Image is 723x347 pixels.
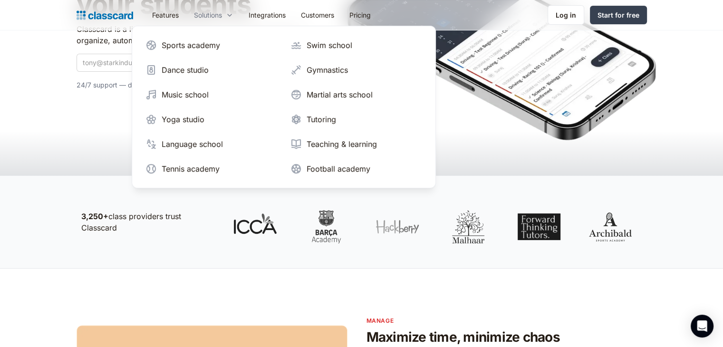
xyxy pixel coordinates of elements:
div: Log in [556,10,576,20]
a: Language school [142,135,281,154]
a: Pricing [342,4,378,26]
div: Tutoring [307,114,336,125]
p: Classcard is a lightweight replacement for your spreadsheets to organize, automate and collaborat... [77,23,324,46]
a: Teaching & learning [287,135,426,154]
div: Football academy [307,163,370,174]
div: Language school [162,138,223,150]
p: 24/7 support — data migration assistance. [77,79,324,91]
a: Start for free [590,6,647,24]
div: Teaching & learning [307,138,377,150]
a: Log in [548,5,584,25]
strong: 3,250+ [81,212,108,221]
div: Swim school [307,39,352,51]
a: Features [145,4,186,26]
div: Solutions [186,4,241,26]
form: Quick Demo Form [77,54,324,72]
a: Sports academy [142,36,281,55]
a: Dance studio [142,60,281,79]
div: Tennis academy [162,163,220,174]
div: Solutions [194,10,222,20]
nav: Solutions [132,26,436,188]
div: Start for free [598,10,639,20]
a: Yoga studio [142,110,281,129]
div: Gymnastics [307,64,348,76]
div: Open Intercom Messenger [691,315,713,337]
a: Logo [77,9,133,22]
a: Gymnastics [287,60,426,79]
p: class providers trust Classcard [81,211,214,233]
a: Tennis academy [142,159,281,178]
a: Football academy [287,159,426,178]
p: Manage [366,316,647,325]
div: Music school [162,89,209,100]
a: Integrations [241,4,293,26]
a: Customers [293,4,342,26]
div: Sports academy [162,39,220,51]
a: Swim school [287,36,426,55]
div: Dance studio [162,64,209,76]
a: Tutoring [287,110,426,129]
h2: Maximize time, minimize chaos [366,329,647,346]
a: Music school [142,85,281,104]
div: Yoga studio [162,114,204,125]
a: Martial arts school [287,85,426,104]
div: Martial arts school [307,89,373,100]
input: tony@starkindustries.com [77,54,246,72]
